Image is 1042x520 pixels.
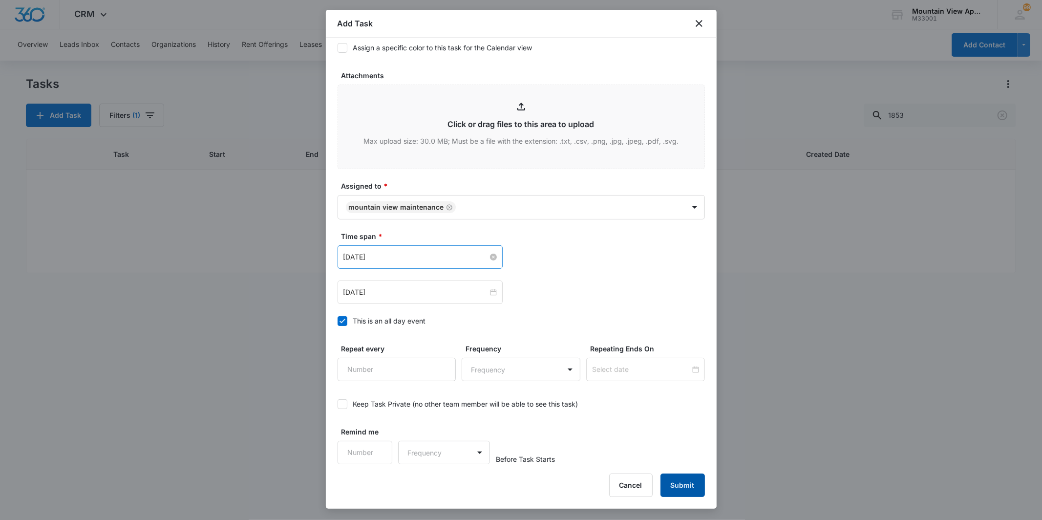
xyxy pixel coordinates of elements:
input: Select date [592,364,690,375]
div: Remove Mountain View Maintenance [444,204,453,211]
span: close-circle [490,254,497,260]
label: Attachments [341,70,709,81]
input: Number [338,441,393,464]
div: Keep Task Private (no other team member will be able to see this task) [353,399,578,409]
label: Remind me [341,427,397,437]
button: close [693,18,705,29]
label: Repeating Ends On [590,344,709,354]
button: Submit [660,474,705,497]
input: Number [338,358,456,381]
label: Assigned to [341,181,709,191]
div: Mountain View Maintenance [349,204,444,211]
span: Before Task Starts [496,454,555,464]
button: Cancel [609,474,653,497]
input: Sep 16, 2025 [343,252,488,262]
input: Sep 18, 2025 [343,287,488,298]
div: This is an all day event [353,316,426,326]
label: Time span [341,231,709,241]
label: Assign a specific color to this task for the Calendar view [338,43,705,53]
label: Frequency [466,344,584,354]
h1: Add Task [338,18,373,29]
label: Repeat every [341,344,460,354]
